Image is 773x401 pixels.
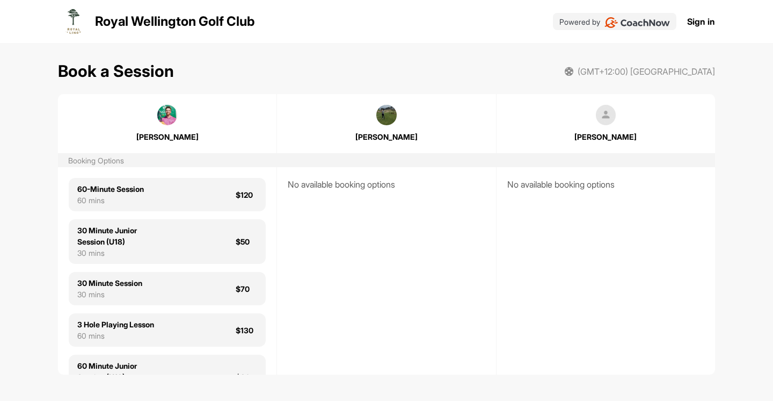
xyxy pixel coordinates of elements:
[596,105,616,125] img: square_default-ef6cabf814de5a2bf16c804365e32c732080f9872bdf737d349900a9daf73cf9.png
[77,289,142,300] div: 30 mins
[604,17,670,28] img: CoachNow
[95,12,255,31] p: Royal Wellington Golf Club
[236,283,257,295] div: $70
[68,155,124,166] div: Booking Options
[61,9,86,34] img: logo
[77,319,154,330] div: 3 Hole Playing Lesson
[376,105,397,125] img: square_47ada8075d08af270c1e6dc53d1e8c88.jpg
[77,195,144,206] div: 60 mins
[157,105,178,125] img: square_b9766a750916adaee4143e2b92a72f2b.jpg
[77,247,155,259] div: 30 mins
[77,225,155,247] div: 30 Minute Junior Session (U18)
[236,189,257,200] div: $120
[77,183,144,195] div: 60-Minute Session
[559,16,600,27] p: Powered by
[77,277,142,289] div: 30 Minute Session
[578,65,715,78] span: (GMT+12:00) [GEOGRAPHIC_DATA]
[513,131,698,142] div: [PERSON_NAME]
[288,178,485,191] div: No available booking options
[687,15,715,28] a: Sign in
[75,131,260,142] div: [PERSON_NAME]
[77,360,155,383] div: 60 Minute Junior Session (U18)
[236,236,257,247] div: $50
[58,59,174,83] h1: Book a Session
[507,178,704,191] div: No available booking options
[236,371,257,383] div: $80
[77,330,154,341] div: 60 mins
[294,131,479,142] div: [PERSON_NAME]
[236,325,257,336] div: $130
